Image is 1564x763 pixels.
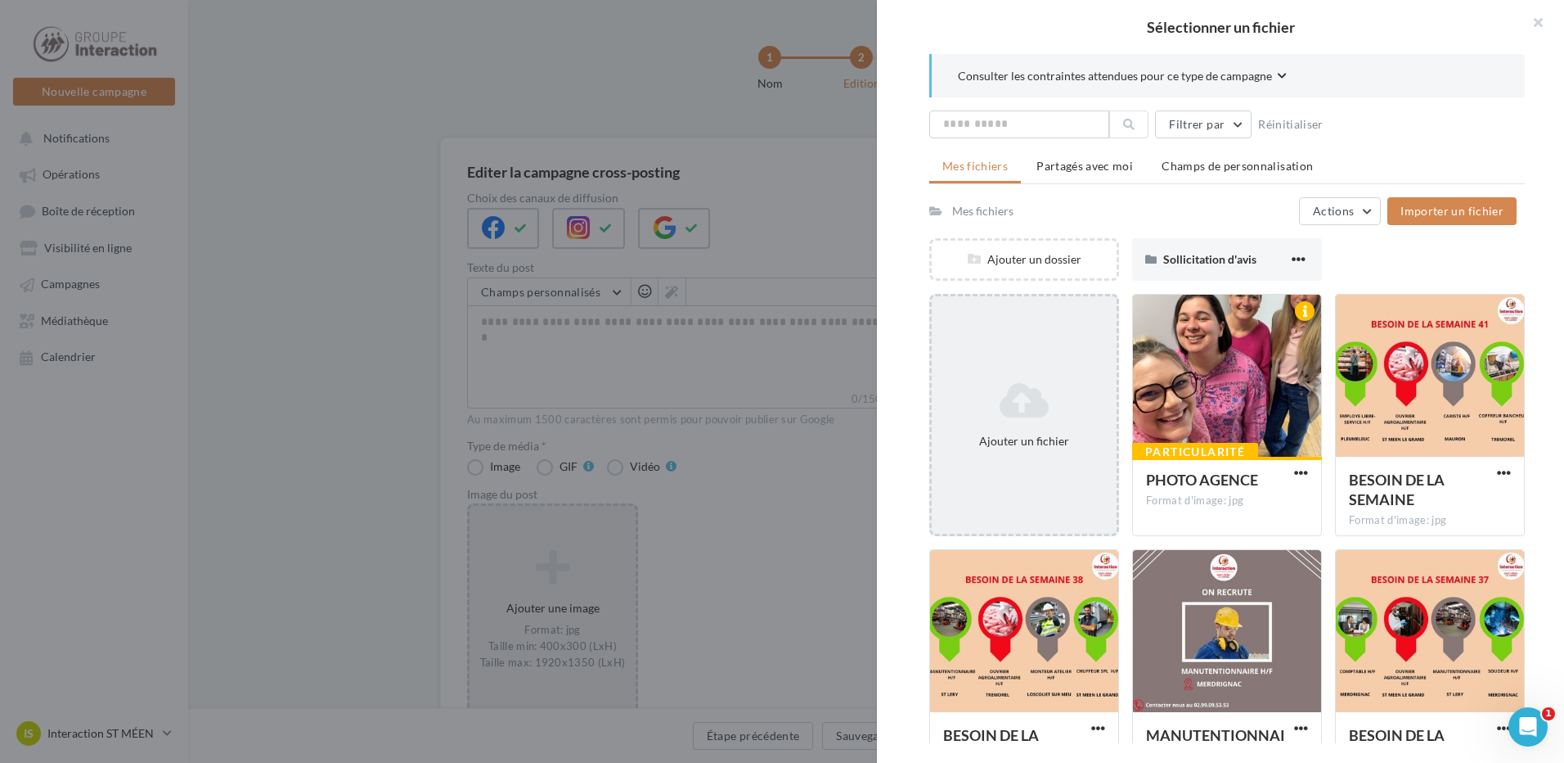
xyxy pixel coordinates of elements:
[932,251,1117,268] div: Ajouter un dossier
[942,159,1008,173] span: Mes fichiers
[1132,443,1258,461] div: Particularité
[1349,471,1445,508] span: BESOIN DE LA SEMAINE
[1155,111,1252,138] button: Filtrer par
[1508,707,1548,747] iframe: Intercom live chat
[1146,494,1308,508] div: Format d'image: jpg
[952,203,1013,219] div: Mes fichiers
[903,20,1538,34] h2: Sélectionner un fichier
[1400,204,1503,218] span: Importer un fichier
[958,67,1287,88] button: Consulter les contraintes attendues pour ce type de campagne
[1299,197,1381,225] button: Actions
[938,433,1110,449] div: Ajouter un fichier
[1146,471,1258,489] span: PHOTO AGENCE
[958,68,1272,84] span: Consulter les contraintes attendues pour ce type de campagne
[1387,197,1517,225] button: Importer un fichier
[1163,252,1256,266] span: Sollicitation d'avis
[1349,513,1511,528] div: Format d'image: jpg
[1036,159,1133,173] span: Partagés avec moi
[1542,707,1555,720] span: 1
[1252,115,1330,134] button: Réinitialiser
[1313,204,1354,218] span: Actions
[1162,159,1313,173] span: Champs de personnalisation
